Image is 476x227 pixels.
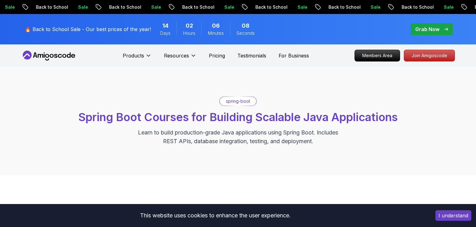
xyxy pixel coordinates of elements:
[160,30,170,36] span: Days
[186,21,193,30] span: 2 Hours
[134,128,342,146] p: Learn to build production-grade Java applications using Spring Boot. Includes REST APIs, database...
[355,50,400,61] a: Members Area
[237,52,266,59] a: Testimonials
[29,4,71,10] p: Back to School
[102,4,144,10] p: Back to School
[364,4,384,10] p: Sale
[355,50,400,61] p: Members Area
[291,4,311,10] p: Sale
[236,30,255,36] span: Seconds
[415,25,439,33] p: Grab Now
[162,21,169,30] span: 14 Days
[78,110,398,124] span: Spring Boot Courses for Building Scalable Java Applications
[435,210,471,221] button: Accept cookies
[279,52,309,59] a: For Business
[218,4,237,10] p: Sale
[183,30,195,36] span: Hours
[164,52,189,59] p: Resources
[209,52,225,59] a: Pricing
[71,4,91,10] p: Sale
[5,209,426,222] div: This website uses cookies to enhance the user experience.
[212,21,220,30] span: 6 Minutes
[395,4,437,10] p: Back to School
[322,4,364,10] p: Back to School
[437,4,457,10] p: Sale
[404,50,455,61] a: Join Amigoscode
[226,98,250,104] p: spring-boot
[123,52,152,64] button: Products
[249,4,291,10] p: Back to School
[25,25,151,33] p: 🔥 Back to School Sale - Our best prices of the year!
[164,52,196,64] button: Resources
[123,52,144,59] p: Products
[242,21,249,30] span: 8 Seconds
[144,4,164,10] p: Sale
[208,30,224,36] span: Minutes
[175,4,218,10] p: Back to School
